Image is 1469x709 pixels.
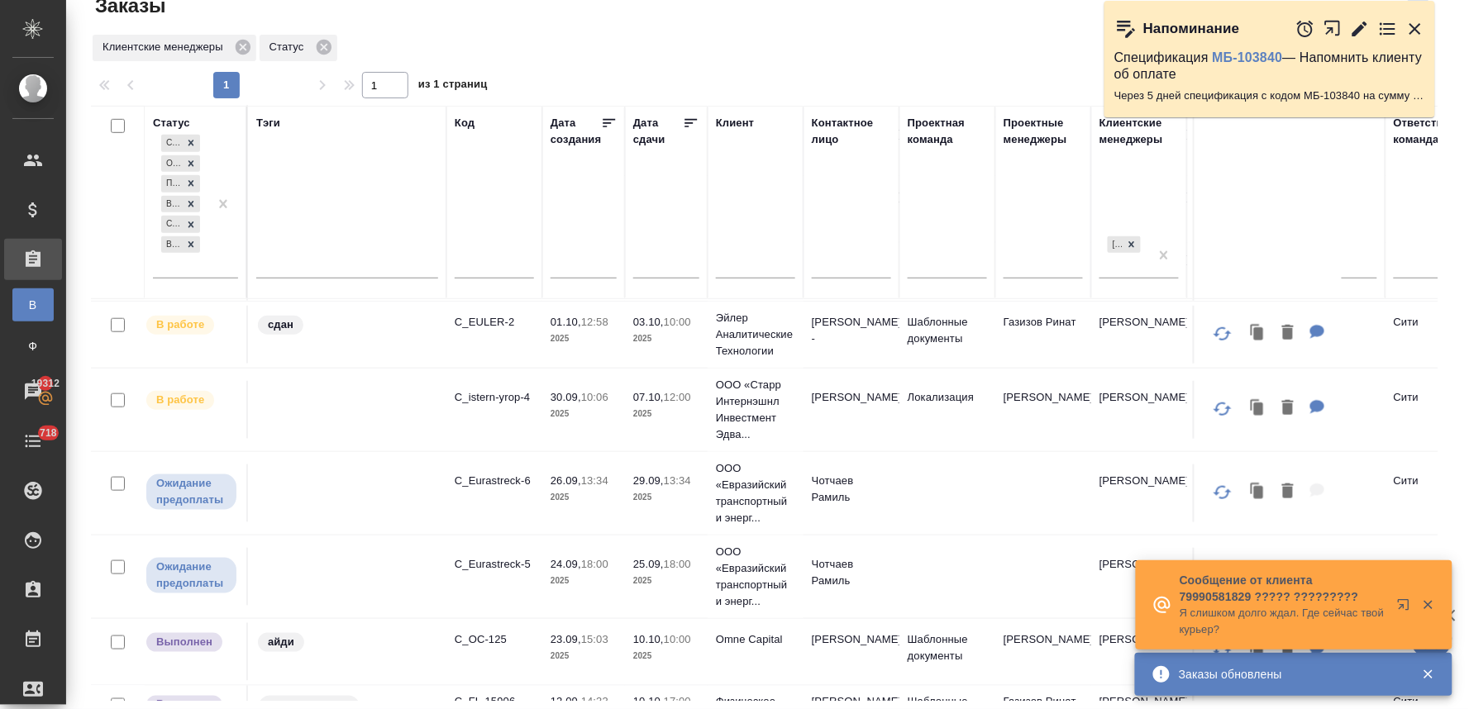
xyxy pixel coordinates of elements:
[1242,316,1274,350] button: Клонировать
[160,194,202,215] div: Создан, Ожидание предоплаты, Подтвержден, В работе, Сдан без статистики, Выполнен
[551,558,581,570] p: 24.09,
[156,634,212,650] p: Выполнен
[455,473,534,489] p: C_Eurastreck-6
[1203,473,1242,512] button: Обновить
[551,696,581,708] p: 12.09,
[1114,50,1425,83] p: Спецификация — Напомнить клиенту об оплате
[899,623,995,681] td: Шаблонные документы
[633,489,699,506] p: 2025
[161,135,182,152] div: Создан
[160,174,202,194] div: Создан, Ожидание предоплаты, Подтвержден, В работе, Сдан без статистики, Выполнен
[551,331,617,347] p: 2025
[1091,464,1187,522] td: [PERSON_NAME]
[633,648,699,664] p: 2025
[633,474,664,487] p: 29.09,
[1274,475,1302,509] button: Удалить
[551,474,581,487] p: 26.09,
[161,175,182,193] div: Подтвержден
[1274,316,1302,350] button: Удалить
[716,544,795,610] p: ООО «Евразийский транспортный и энерг...
[804,548,899,606] td: Чотчаев Рамиль
[551,633,581,645] p: 23.09,
[581,391,608,403] p: 10:06
[260,35,337,61] div: Статус
[156,559,227,592] p: Ожидание предоплаты
[664,633,691,645] p: 10:00
[256,631,438,654] div: айди
[633,316,664,328] p: 03.10,
[1411,667,1445,682] button: Закрыть
[12,288,54,321] a: В
[161,236,182,254] div: Выполнен
[716,310,795,359] p: Эйлер Аналитические Технологии
[1187,306,1386,364] td: (МБ) ООО "Монблан"
[581,316,608,328] p: 12:58
[160,214,202,235] div: Создан, Ожидание предоплаты, Подтвержден, В работе, Сдан без статистики, Выполнен
[4,421,62,462] a: 718
[160,133,202,154] div: Создан, Ожидание предоплаты, Подтвержден, В работе, Сдан без статистики, Выполнен
[1378,19,1398,39] button: Перейти в todo
[1091,381,1187,439] td: [PERSON_NAME]
[633,115,683,148] div: Дата сдачи
[633,391,664,403] p: 07.10,
[160,154,202,174] div: Создан, Ожидание предоплаты, Подтвержден, В работе, Сдан без статистики, Выполнен
[995,306,1091,364] td: Газизов Ринат
[256,115,280,131] div: Тэги
[908,115,987,148] div: Проектная команда
[716,460,795,526] p: ООО «Евразийский транспортный и энерг...
[21,297,45,313] span: В
[664,316,691,328] p: 10:00
[899,306,995,364] td: Шаблонные документы
[1004,115,1083,148] div: Проектные менеджеры
[1387,588,1427,628] button: Открыть в новой вкладке
[551,316,581,328] p: 01.10,
[268,316,293,333] p: сдан
[1203,314,1242,354] button: Обновить
[1180,605,1386,638] p: Я слишком долго ждал. Где сейчас твой курьер?
[161,196,182,213] div: В работе
[1295,19,1315,39] button: Отложить
[633,573,699,589] p: 2025
[1108,236,1123,254] div: [PERSON_NAME]
[633,558,664,570] p: 25.09,
[1099,115,1179,148] div: Клиентские менеджеры
[581,633,608,645] p: 15:03
[581,696,608,708] p: 14:33
[551,573,617,589] p: 2025
[21,375,69,392] span: 19312
[1143,21,1240,37] p: Напоминание
[633,696,664,708] p: 10.10,
[161,216,182,233] div: Сдан без статистики
[1179,666,1397,683] div: Заказы обновлены
[1091,548,1187,606] td: [PERSON_NAME]
[12,330,54,363] a: Ф
[551,115,601,148] div: Дата создания
[812,115,891,148] div: Контактное лицо
[156,475,227,508] p: Ожидание предоплаты
[1405,19,1425,39] button: Закрыть
[633,406,699,422] p: 2025
[455,314,534,331] p: C_EULER-2
[1213,50,1283,64] a: МБ-103840
[145,631,238,654] div: Выставляет ПМ после сдачи и проведения начислений. Последний этап для ПМа
[581,558,608,570] p: 18:00
[30,425,67,441] span: 718
[804,623,899,681] td: [PERSON_NAME]
[804,381,899,439] td: [PERSON_NAME]
[804,306,899,364] td: [PERSON_NAME] -
[4,371,62,412] a: 19312
[716,115,754,131] div: Клиент
[551,489,617,506] p: 2025
[995,623,1091,681] td: [PERSON_NAME]
[716,631,795,648] p: Omne Capital
[1091,623,1187,681] td: [PERSON_NAME]
[269,39,310,55] p: Статус
[633,331,699,347] p: 2025
[455,556,534,573] p: C_Eurastreck-5
[716,377,795,443] p: ООО «Старр Интернэшнл Инвестмент Эдва...
[455,389,534,406] p: C_istern-yrop-4
[664,696,691,708] p: 17:00
[1187,464,1386,522] td: (МБ) ООО "Монблан"
[156,392,204,408] p: В работе
[455,631,534,648] p: C_OC-125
